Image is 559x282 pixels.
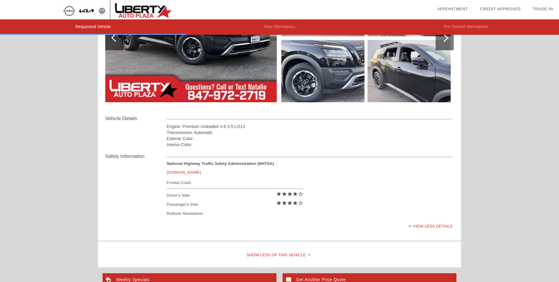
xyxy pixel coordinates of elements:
a: Credit Approved [480,7,521,11]
a: Trade-In [533,7,553,11]
div: Vehicle Details [105,115,167,122]
i: star_border [298,191,303,197]
div: Frontal Crash [167,179,303,186]
i: star [282,191,287,197]
div: Rollover Resistance: [167,209,303,218]
i: star [293,191,298,197]
div: Show Less of this Vehicle [98,243,461,267]
i: star [287,191,293,197]
div: Engine: Premium Unleaded V-6 3.5 L/213 [167,123,453,130]
i: star [276,191,282,197]
i: star [282,200,287,206]
li: New Alternatives [186,19,373,35]
div: Interior Color: [167,142,453,148]
a: [DOMAIN_NAME] [167,170,201,175]
i: star [287,200,293,206]
div: Safety Information [105,153,167,160]
div: Driver's Side: [167,191,303,200]
i: star [276,200,282,206]
div: Passenger's Side: [167,200,303,209]
div: View less details [167,219,453,234]
img: image.aspx [368,40,451,102]
i: star [293,200,298,206]
strong: National Highway Traffic Safety Administration (NHTSA) [167,161,274,166]
img: image.aspx [281,40,364,102]
div: Transmission: Automatic [167,130,453,136]
a: Appointment [437,7,468,11]
i: star_border [298,200,303,206]
div: Exterior Color: [167,136,453,142]
li: Pre-Owned Alternatives [373,19,559,35]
